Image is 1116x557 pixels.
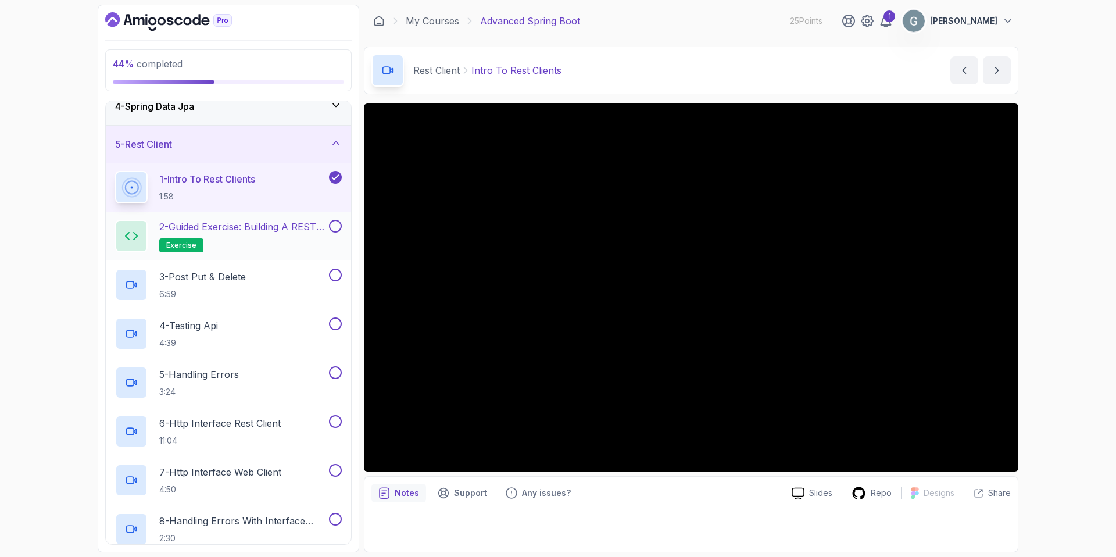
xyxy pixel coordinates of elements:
[871,487,892,499] p: Repo
[371,484,426,502] button: notes button
[159,435,281,447] p: 11:04
[166,241,196,250] span: exercise
[106,126,351,163] button: 5-Rest Client
[884,10,895,22] div: 1
[964,487,1011,499] button: Share
[842,486,901,501] a: Repo
[522,487,571,499] p: Any issues?
[159,514,327,528] p: 8 - Handling Errors With Interface Web Client
[159,172,255,186] p: 1 - Intro To Rest Clients
[809,487,832,499] p: Slides
[159,416,281,430] p: 6 - Http Interface Rest Client
[115,137,172,151] h3: 5 - Rest Client
[950,56,978,84] button: previous content
[159,337,218,349] p: 4:39
[471,63,561,77] p: Intro To Rest Clients
[159,220,327,234] p: 2 - Guided Exercise: Building a REST Client
[930,15,997,27] p: [PERSON_NAME]
[159,533,327,544] p: 2:30
[115,220,342,252] button: 2-Guided Exercise: Building a REST Clientexercise
[480,14,580,28] p: Advanced Spring Boot
[115,366,342,399] button: 5-Handling Errors3:24
[499,484,578,502] button: Feedback button
[115,99,194,113] h3: 4 - Spring Data Jpa
[902,9,1014,33] button: user profile image[PERSON_NAME]
[903,10,925,32] img: user profile image
[159,288,246,300] p: 6:59
[395,487,419,499] p: Notes
[115,464,342,497] button: 7-Http Interface Web Client4:50
[413,63,460,77] p: Rest Client
[373,15,385,27] a: Dashboard
[454,487,487,499] p: Support
[159,319,218,333] p: 4 - Testing Api
[159,270,246,284] p: 3 - Post Put & Delete
[790,15,822,27] p: 25 Points
[159,367,239,381] p: 5 - Handling Errors
[115,269,342,301] button: 3-Post Put & Delete6:59
[159,191,255,202] p: 1:58
[988,487,1011,499] p: Share
[431,484,494,502] button: Support button
[879,14,893,28] a: 1
[113,58,134,70] span: 44 %
[115,171,342,203] button: 1-Intro To Rest Clients1:58
[106,88,351,125] button: 4-Spring Data Jpa
[364,103,1018,472] iframe: 1 - Intro to REST Clients
[105,12,259,31] a: Dashboard
[159,484,281,495] p: 4:50
[159,465,281,479] p: 7 - Http Interface Web Client
[159,386,239,398] p: 3:24
[115,513,342,545] button: 8-Handling Errors With Interface Web Client2:30
[115,317,342,350] button: 4-Testing Api4:39
[113,58,183,70] span: completed
[983,56,1011,84] button: next content
[924,487,954,499] p: Designs
[115,415,342,448] button: 6-Http Interface Rest Client11:04
[406,14,459,28] a: My Courses
[782,487,842,499] a: Slides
